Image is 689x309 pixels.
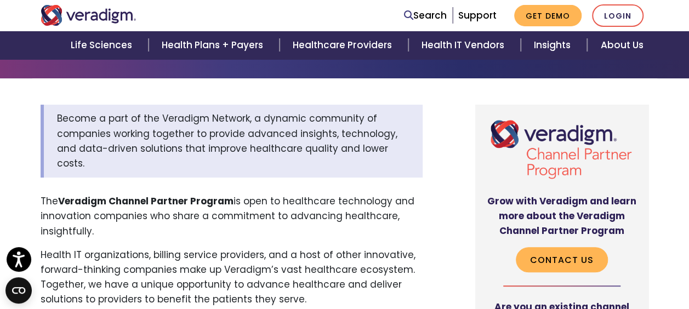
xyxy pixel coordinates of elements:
[58,31,149,59] a: Life Sciences
[516,247,608,272] a: Contact Us
[587,31,656,59] a: About Us
[57,112,397,170] span: Become a part of the Veradigm Network, a dynamic community of companies working together to provi...
[5,277,32,304] button: Open CMP widget
[280,31,408,59] a: Healthcare Providers
[592,4,644,27] a: Login
[458,9,497,22] a: Support
[41,194,423,239] p: The is open to healthcare technology and innovation companies who share a commitment to advancing...
[487,194,636,237] strong: Grow with Veradigm and learn more about the Veradigm Channel Partner Program
[41,248,423,307] p: Health IT organizations, billing service providers, and a host of other innovative, forward-think...
[41,5,136,26] img: Veradigm logo
[149,31,280,59] a: Health Plans + Payers
[404,8,447,23] a: Search
[514,5,582,26] a: Get Demo
[521,31,587,59] a: Insights
[408,31,521,59] a: Health IT Vendors
[484,113,640,185] img: Veradigm Channel Partner Program
[58,194,234,208] strong: Veradigm Channel Partner Program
